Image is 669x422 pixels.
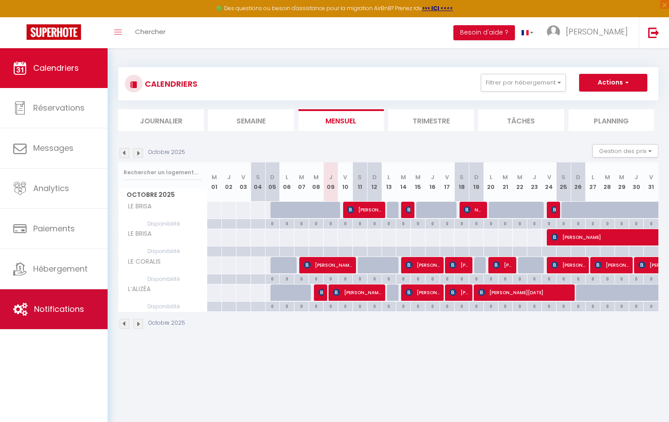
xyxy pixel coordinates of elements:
[460,173,464,181] abbr: S
[324,302,338,310] div: 0
[533,173,536,181] abbr: J
[481,74,566,92] button: Filtrer par hébergement
[415,173,421,181] abbr: M
[118,109,204,131] li: Journalier
[382,162,396,202] th: 13
[527,162,542,202] th: 23
[527,302,541,310] div: 0
[600,219,615,227] div: 0
[212,173,217,181] abbr: M
[634,173,638,181] abbr: J
[329,173,333,181] abbr: J
[411,274,425,283] div: 0
[600,302,615,310] div: 0
[309,274,323,283] div: 0
[266,302,280,310] div: 0
[343,173,347,181] abbr: V
[440,274,454,283] div: 0
[649,173,653,181] abbr: V
[579,74,647,92] button: Actions
[367,219,382,227] div: 0
[128,17,172,48] a: Chercher
[503,173,508,181] abbr: M
[499,302,513,310] div: 0
[324,274,338,283] div: 0
[542,219,556,227] div: 0
[513,274,527,283] div: 0
[542,302,556,310] div: 0
[280,302,294,310] div: 0
[33,223,75,234] span: Paiements
[557,219,571,227] div: 0
[469,274,483,283] div: 0
[396,274,410,283] div: 0
[286,173,288,181] abbr: L
[449,257,469,273] span: [PERSON_NAME]
[382,219,396,227] div: 0
[119,219,207,229] span: Disponibilité
[33,263,88,274] span: Hébergement
[396,302,410,310] div: 0
[585,162,600,202] th: 27
[513,302,527,310] div: 0
[270,173,275,181] abbr: D
[469,162,483,202] th: 19
[294,219,309,227] div: 0
[431,173,434,181] abbr: J
[294,302,309,310] div: 0
[557,302,571,310] div: 0
[455,219,469,227] div: 0
[484,274,498,283] div: 0
[484,302,498,310] div: 0
[586,219,600,227] div: 0
[449,284,469,301] span: [PERSON_NAME]
[540,17,639,48] a: ... [PERSON_NAME]
[324,219,338,227] div: 0
[120,229,154,239] span: LE BRISA
[256,173,260,181] abbr: S
[527,219,541,227] div: 0
[499,219,513,227] div: 0
[387,173,390,181] abbr: L
[425,302,440,310] div: 0
[644,302,658,310] div: 0
[124,165,202,180] input: Rechercher un logement...
[338,162,352,202] th: 10
[406,201,410,218] span: [PERSON_NAME]
[309,219,323,227] div: 0
[227,173,231,181] abbr: J
[221,162,236,202] th: 02
[586,274,600,283] div: 0
[499,274,513,283] div: 0
[592,173,594,181] abbr: L
[527,274,541,283] div: 0
[33,102,85,113] span: Réservations
[33,142,73,153] span: Messages
[586,302,600,310] div: 0
[592,144,658,157] button: Gestion des prix
[648,27,659,38] img: logout
[422,4,453,12] strong: >>> ICI <<<<
[299,173,304,181] abbr: M
[33,183,69,194] span: Analytics
[382,274,396,283] div: 0
[309,302,323,310] div: 0
[280,274,294,283] div: 0
[561,173,565,181] abbr: S
[120,202,154,211] span: LE BRISA
[280,219,294,227] div: 0
[571,162,585,202] th: 26
[571,219,585,227] div: 0
[411,219,425,227] div: 0
[517,173,522,181] abbr: M
[401,173,406,181] abbr: M
[358,173,362,181] abbr: S
[547,25,560,38] img: ...
[600,162,615,202] th: 28
[236,162,251,202] th: 03
[119,274,207,284] span: Disponibilité
[266,219,280,227] div: 0
[513,219,527,227] div: 0
[455,274,469,283] div: 0
[119,188,207,201] span: Octobre 2025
